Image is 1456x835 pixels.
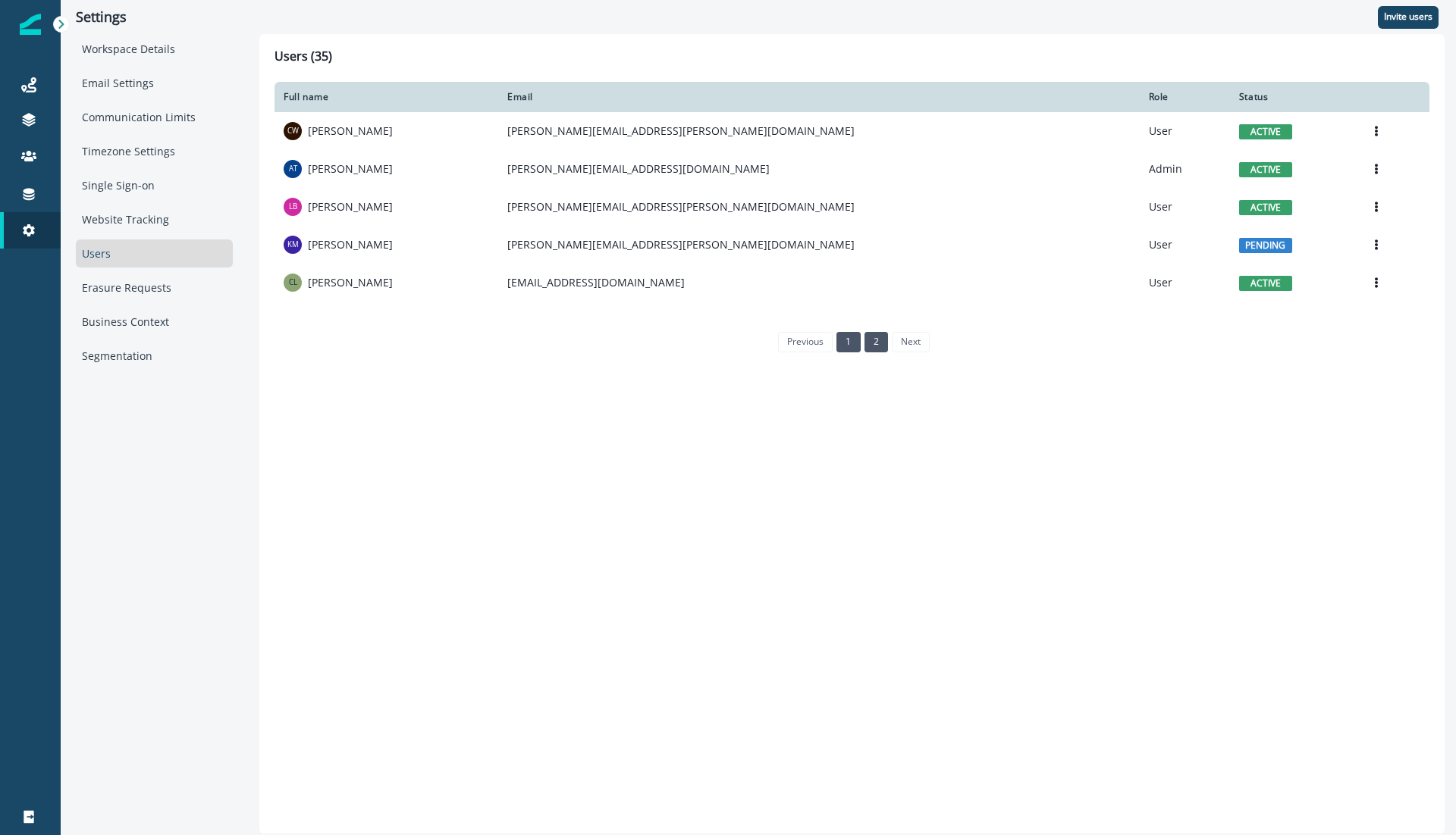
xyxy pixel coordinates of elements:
span: pending [1239,238,1292,253]
span: active [1239,200,1292,215]
p: Invite users [1384,11,1432,22]
div: Keith Messick [287,241,299,249]
p: Settings [76,9,233,26]
div: Single Sign-on [76,171,233,199]
td: [PERSON_NAME][EMAIL_ADDRESS][DOMAIN_NAME] [498,150,1140,188]
div: Workspace Details [76,35,233,63]
td: [PERSON_NAME][EMAIL_ADDRESS][PERSON_NAME][DOMAIN_NAME] [498,188,1140,226]
div: Full name [284,91,489,103]
td: [PERSON_NAME][EMAIL_ADDRESS][PERSON_NAME][DOMAIN_NAME] [498,112,1140,150]
td: User [1140,112,1230,150]
p: [PERSON_NAME] [308,237,393,252]
p: [PERSON_NAME] [308,199,393,214]
div: Cheryl Wolf [287,127,299,135]
td: Admin [1140,150,1230,188]
div: Status [1239,91,1346,103]
p: [PERSON_NAME] [308,124,393,139]
td: User [1140,264,1230,302]
a: Page 2 is your current page [864,332,888,352]
div: Timezone Settings [76,137,233,165]
div: Andy Turman [289,165,297,173]
img: Inflection [20,14,41,35]
span: active [1239,124,1292,139]
div: Lani Beadle [289,203,297,211]
ul: Pagination [774,332,930,352]
div: Christie Lin [289,279,297,286]
span: active [1239,276,1292,291]
button: Options [1364,195,1389,218]
a: Previous page [778,332,833,352]
td: [EMAIL_ADDRESS][DOMAIN_NAME] [498,264,1140,302]
h1: Users (35) [275,49,1429,70]
button: Options [1364,120,1389,142]
span: active [1239,162,1292,177]
p: [PERSON_NAME] [308,275,393,290]
div: Users [76,239,233,267]
div: Email [507,91,1131,103]
td: User [1140,188,1230,226]
button: Options [1364,233,1389,256]
td: User [1140,226,1230,264]
div: Business Context [76,308,233,336]
button: Invite users [1378,6,1439,29]
div: Website Tracking [76,205,233,233]
div: Role [1149,91,1221,103]
div: Segmentation [76,342,233,370]
div: Communication Limits [76,103,233,131]
div: Email Settings [76,69,233,97]
button: Options [1364,271,1389,294]
p: [PERSON_NAME] [308,161,393,177]
td: [PERSON_NAME][EMAIL_ADDRESS][PERSON_NAME][DOMAIN_NAME] [498,226,1140,264]
a: Page 1 [836,332,860,352]
button: Options [1364,158,1389,180]
div: Erasure Requests [76,274,233,302]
